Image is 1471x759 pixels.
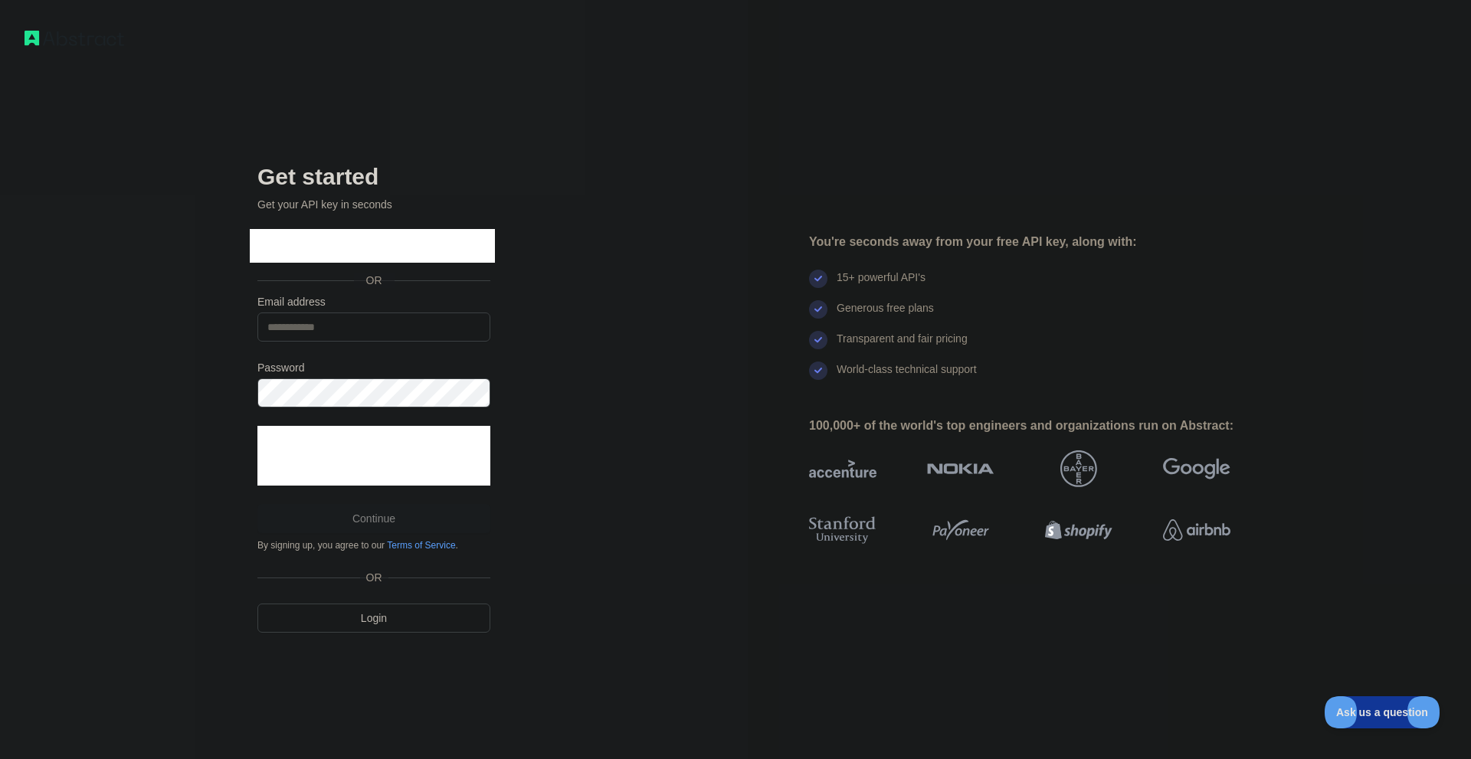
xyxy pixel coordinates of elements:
span: OR [360,570,388,585]
label: Password [257,360,490,375]
img: accenture [809,450,876,487]
div: 100,000+ of the world's top engineers and organizations run on Abstract: [809,417,1279,435]
iframe: Toggle Customer Support [1325,696,1440,728]
img: payoneer [927,513,994,547]
img: stanford university [809,513,876,547]
img: check mark [809,270,827,288]
img: check mark [809,300,827,319]
img: shopify [1045,513,1112,547]
a: Login [257,604,490,633]
iframe: reCAPTCHA [257,426,490,486]
div: You're seconds away from your free API key, along with: [809,233,1279,251]
button: Continue [257,504,490,533]
div: World-class technical support [837,362,977,392]
div: 15+ powerful API's [837,270,926,300]
img: nokia [927,450,994,487]
iframe: Botão "Fazer login com o Google" [250,229,495,263]
p: Get your API key in seconds [257,197,490,212]
h2: Get started [257,163,490,191]
img: google [1163,450,1230,487]
label: Email address [257,294,490,309]
img: check mark [809,362,827,380]
div: Generous free plans [837,300,934,331]
a: Terms of Service [387,540,455,551]
img: bayer [1060,450,1097,487]
img: Workflow [25,31,124,46]
span: OR [354,273,395,288]
div: By signing up, you agree to our . [257,539,490,551]
div: Transparent and fair pricing [837,331,968,362]
img: check mark [809,331,827,349]
img: airbnb [1163,513,1230,547]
